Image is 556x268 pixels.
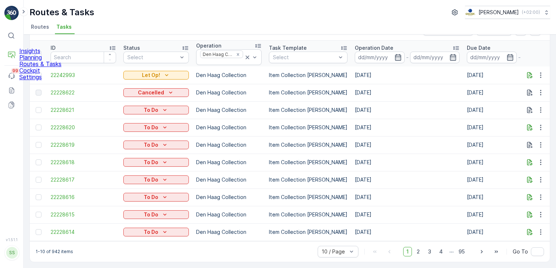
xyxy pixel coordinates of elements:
[478,9,519,16] p: [PERSON_NAME]
[123,158,189,167] button: To Do
[269,124,347,131] p: Item Collection [PERSON_NAME]
[36,177,41,183] div: Toggle Row Selected
[269,106,347,114] p: Item Collection [PERSON_NAME]
[269,228,347,236] p: Item Collection [PERSON_NAME]
[425,247,434,256] span: 3
[36,107,41,113] div: Toggle Row Selected
[56,23,72,31] span: Tasks
[51,141,116,149] a: 22228619
[51,176,116,183] a: 22228617
[123,210,189,219] button: To Do
[36,194,41,200] div: Toggle Row Selected
[355,52,405,63] input: dd/mm/yyyy
[19,67,61,74] a: Cockpit
[144,159,158,166] p: To Do
[51,211,116,218] a: 22228615
[51,159,116,166] a: 22228618
[413,247,423,256] span: 2
[4,6,19,20] img: logo
[196,176,262,183] p: Den Haag Collection
[144,124,158,131] p: To Do
[518,53,521,62] p: -
[19,48,61,54] a: Insights
[123,106,189,114] button: To Do
[4,237,19,242] span: v 1.51.1
[465,6,550,19] button: [PERSON_NAME](+02:00)
[51,106,116,114] a: 22228621
[196,89,262,96] p: Den Haag Collection
[12,68,18,74] p: 99
[19,74,61,80] a: Settings
[51,72,116,79] span: 22242993
[127,54,178,61] p: Select
[351,84,463,101] td: [DATE]
[4,243,19,262] button: SS
[29,7,94,18] p: Routes & Tasks
[144,106,158,114] p: To Do
[123,88,189,97] button: Cancelled
[36,125,41,130] div: Toggle Row Selected
[196,228,262,236] p: Den Haag Collection
[36,159,41,165] div: Toggle Row Selected
[196,72,262,79] p: Den Haag Collection
[123,44,140,52] p: Status
[36,212,41,218] div: Toggle Row Selected
[51,124,116,131] a: 22228620
[269,44,307,52] p: Task Template
[410,52,460,63] input: dd/mm/yyyy
[351,188,463,206] td: [DATE]
[51,52,116,63] input: Search
[406,53,409,62] p: -
[19,61,61,67] a: Routes & Tasks
[269,159,347,166] p: Item Collection [PERSON_NAME]
[123,141,189,149] button: To Do
[522,9,540,15] p: ( +02:00 )
[196,194,262,201] p: Den Haag Collection
[123,71,189,80] button: Let Op!
[355,44,393,52] p: Operation Date
[4,69,19,83] a: 99
[273,54,336,61] p: Select
[123,193,189,202] button: To Do
[351,171,463,188] td: [DATE]
[123,123,189,132] button: To Do
[51,228,116,236] a: 22228614
[144,228,158,236] p: To Do
[144,194,158,201] p: To Do
[51,89,116,96] a: 22228622
[234,52,242,57] div: Remove Den Haag Collection
[351,101,463,119] td: [DATE]
[196,42,221,49] p: Operation
[351,223,463,241] td: [DATE]
[142,72,160,79] p: Let Op!
[19,54,61,61] a: Planning
[36,249,73,255] p: 1-10 of 942 items
[144,141,158,149] p: To Do
[196,106,262,114] p: Den Haag Collection
[467,44,491,52] p: Due Date
[36,229,41,235] div: Toggle Row Selected
[51,194,116,201] a: 22228616
[196,211,262,218] p: Den Haag Collection
[465,8,476,16] img: basis-logo_rgb2x.png
[36,142,41,148] div: Toggle Row Selected
[269,211,347,218] p: Item Collection [PERSON_NAME]
[269,89,347,96] p: Item Collection [PERSON_NAME]
[455,247,468,256] span: 95
[144,211,158,218] p: To Do
[351,66,463,84] td: [DATE]
[403,247,412,256] span: 1
[6,247,18,259] div: SS
[351,136,463,154] td: [DATE]
[467,52,517,63] input: dd/mm/yyyy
